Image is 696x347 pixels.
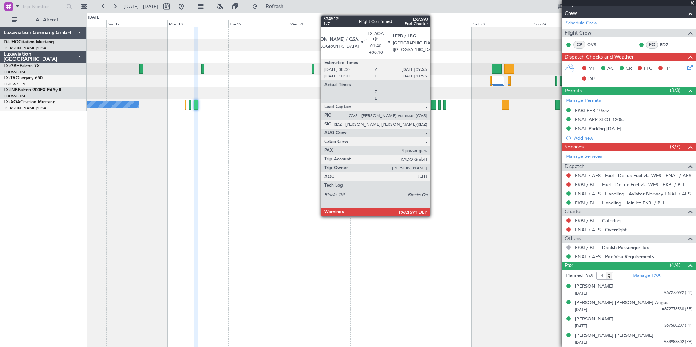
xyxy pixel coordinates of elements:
span: (3/3) [670,87,680,94]
a: EKBI / BLL - Catering [575,218,621,224]
a: Manage Services [566,153,602,160]
span: (4/4) [670,261,680,269]
a: RDZ [660,41,676,48]
div: CP [573,41,585,49]
a: EKBI / BLL - Danish Passenger Tax [575,244,649,251]
span: LX-INB [4,88,18,92]
div: ENAL Parking [DATE] [575,125,621,132]
a: EGGW/LTN [4,81,25,87]
a: LX-AOACitation Mustang [4,100,56,104]
div: Fri 22 [411,20,472,27]
span: A53983502 (PP) [664,339,692,345]
span: 567560207 (PP) [664,323,692,329]
div: [PERSON_NAME] [PERSON_NAME] [575,332,653,339]
a: ENAL / AES - Overnight [575,227,627,233]
div: Thu 21 [350,20,411,27]
div: Tue 19 [228,20,289,27]
a: QVS [587,41,604,48]
span: (3/7) [670,143,680,151]
span: Dispatch [565,163,585,171]
a: LX-INBFalcon 900EX EASy II [4,88,61,92]
span: [DATE] [575,291,587,296]
span: FFC [644,65,652,72]
span: MF [588,65,595,72]
a: EKBI / BLL - Handling - JoinJet EKBI / BLL [575,200,665,206]
span: LX-GBH [4,64,20,68]
a: Schedule Crew [566,20,597,27]
a: ENAL / AES - Fuel - DeLux Fuel via WFS - ENAL / AES [575,172,691,179]
div: EKBI PPR 1035z [575,107,609,113]
div: [PERSON_NAME] [575,316,613,323]
span: Permits [565,87,582,95]
a: [PERSON_NAME]/QSA [4,45,47,51]
a: EDLW/DTM [4,69,25,75]
span: A67275992 (PP) [664,290,692,296]
span: [DATE] [575,307,587,312]
a: ENAL / AES - Pax Visa Requirements [575,254,654,260]
div: Sun 17 [106,20,167,27]
div: FO [646,41,658,49]
label: Planned PAX [566,272,593,279]
span: Services [565,143,584,151]
div: ENAL ARR SLOT 1205z [575,116,625,123]
span: LX-AOA [4,100,20,104]
div: [PERSON_NAME] [575,283,613,290]
a: Manage Permits [566,97,601,104]
span: AC [607,65,614,72]
span: Charter [565,208,582,216]
button: Refresh [249,1,292,12]
span: Others [565,235,581,243]
a: LX-GBHFalcon 7X [4,64,40,68]
a: D-IJHOCitation Mustang [4,40,54,44]
a: Manage PAX [633,272,660,279]
div: [DATE] [88,15,100,21]
a: EDLW/DTM [4,93,25,99]
div: Add new [574,135,692,141]
button: All Aircraft [8,14,79,26]
span: DP [588,76,595,83]
span: Refresh [260,4,290,9]
div: Wed 20 [289,20,350,27]
span: Flight Crew [565,29,592,37]
span: Pax [565,262,573,270]
span: [DATE] [575,340,587,345]
span: A672778530 (PP) [661,306,692,312]
a: EKBI / BLL - Fuel - DeLux Fuel via WFS - EKBI / BLL [575,182,685,188]
div: Mon 18 [167,20,228,27]
span: D-IJHO [4,40,19,44]
span: All Aircraft [19,17,77,23]
input: Trip Number [22,1,64,12]
a: ENAL / AES - Handling - Aviator Norway ENAL / AES [575,191,691,197]
span: LX-TRO [4,76,19,80]
span: Crew [565,9,577,18]
span: CR [626,65,632,72]
div: [PERSON_NAME] [PERSON_NAME] August [575,299,670,307]
a: [PERSON_NAME]/QSA [4,105,47,111]
span: [DATE] [575,323,587,329]
span: Dispatch Checks and Weather [565,53,634,61]
div: Sun 24 [533,20,594,27]
div: Sat 23 [472,20,533,27]
a: LX-TROLegacy 650 [4,76,43,80]
span: [DATE] - [DATE] [124,3,158,10]
span: FP [664,65,670,72]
